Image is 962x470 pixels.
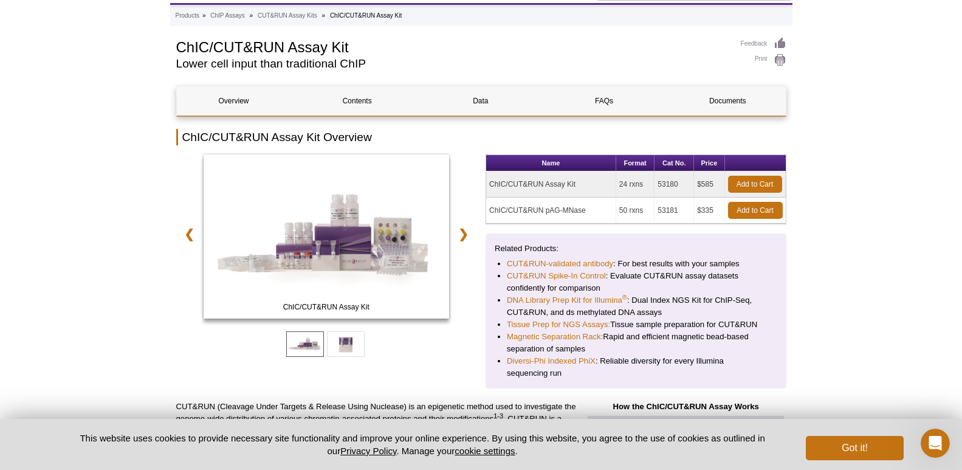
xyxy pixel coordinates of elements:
li: : Reliable diversity for every Illumina sequencing run [507,355,765,379]
th: Format [616,155,655,171]
a: Tissue Prep for NGS Assays: [507,319,610,331]
li: Rapid and efficient magnetic bead-based separation of samples [507,331,765,355]
a: ChIP Assays [210,10,245,21]
a: ChIC/CUT&RUN Assay Kit [204,154,450,322]
a: Documents [670,86,785,116]
a: ❯ [450,220,476,248]
a: ❮ [176,220,202,248]
a: Magnetic Separation Rack: [507,331,603,343]
h2: ChIC/CUT&RUN Assay Kit Overview [176,129,786,145]
td: $335 [694,198,724,224]
img: ChIC/CUT&RUN Assay Kit [204,154,450,319]
button: Got it! [806,436,903,460]
a: CUT&RUN Assay Kits [258,10,317,21]
li: » [250,12,253,19]
li: ChIC/CUT&RUN Assay Kit [330,12,402,19]
p: This website uses cookies to provide necessary site functionality and improve your online experie... [59,432,786,457]
a: Print [741,54,786,67]
a: DNA Library Prep Kit for Illumina® [507,294,627,306]
p: Related Products: [495,243,777,255]
sup: ® [622,294,627,301]
td: 24 rxns [616,171,655,198]
a: Privacy Policy [340,446,396,456]
a: FAQs [547,86,661,116]
a: Add to Cart [728,202,783,219]
td: 53181 [655,198,694,224]
a: CUT&RUN-validated antibody [507,258,613,270]
td: $585 [694,171,724,198]
th: Cat No. [655,155,694,171]
li: : For best results with your samples [507,258,765,270]
a: Contents [300,86,414,116]
h1: ChIC/CUT&RUN Assay Kit [176,37,729,55]
iframe: Intercom live chat [921,429,950,458]
strong: How the ChIC/CUT&RUN Assay Works [613,402,758,411]
li: » [322,12,326,19]
p: CUT&RUN (Cleavage Under Targets & Release Using Nuclease) is an epigenetic method used to investi... [176,401,577,461]
th: Name [486,155,616,171]
sup: 1-3 [493,412,503,420]
h2: Lower cell input than traditional ChIP [176,58,729,69]
td: ChIC/CUT&RUN Assay Kit [486,171,616,198]
li: Tissue sample preparation for CUT&RUN [507,319,765,331]
td: 50 rxns [616,198,655,224]
a: Diversi-Phi Indexed PhiX [507,355,596,367]
a: Products [176,10,199,21]
li: : Evaluate CUT&RUN assay datasets confidently for comparison [507,270,765,294]
li: : Dual Index NGS Kit for ChIP-Seq, CUT&RUN, and ds methylated DNA assays [507,294,765,319]
a: Feedback [741,37,786,50]
a: Add to Cart [728,176,782,193]
a: CUT&RUN Spike-In Control [507,270,606,282]
td: 53180 [655,171,694,198]
a: Data [424,86,538,116]
button: cookie settings [455,446,515,456]
a: Overview [177,86,291,116]
span: ChIC/CUT&RUN Assay Kit [206,301,447,313]
th: Price [694,155,724,171]
td: ChIC/CUT&RUN pAG-MNase [486,198,616,224]
li: » [202,12,206,19]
